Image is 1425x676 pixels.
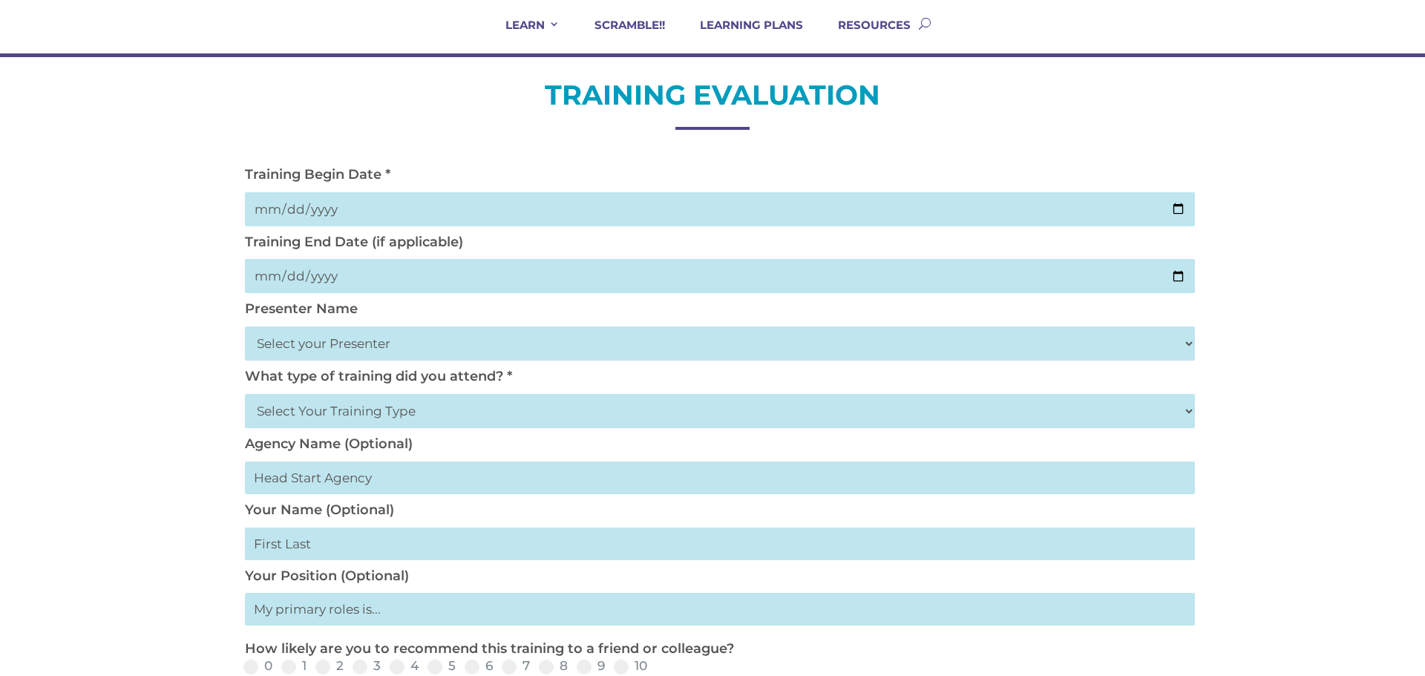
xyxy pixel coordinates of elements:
label: 5 [427,660,456,672]
label: 8 [539,660,568,672]
a: LEARN [487,18,560,53]
a: SCRAMBLE!! [576,18,665,53]
input: Head Start Agency [245,462,1195,494]
label: 2 [315,660,344,672]
label: Agency Name (Optional) [245,436,413,452]
label: 7 [502,660,530,672]
input: First Last [245,528,1195,560]
label: 10 [614,660,647,672]
h2: TRAINING EVALUATION [237,77,1187,120]
label: Training Begin Date * [245,166,390,183]
label: Presenter Name [245,301,358,317]
a: LEARNING PLANS [681,18,803,53]
label: 0 [243,660,272,672]
label: 1 [281,660,307,672]
a: RESOURCES [819,18,911,53]
label: 4 [390,660,419,672]
label: What type of training did you attend? * [245,368,512,384]
p: How likely are you to recommend this training to a friend or colleague? [245,640,1187,658]
label: 3 [353,660,381,672]
input: My primary roles is... [245,593,1195,626]
label: Your Position (Optional) [245,568,409,584]
label: Training End Date (if applicable) [245,234,463,250]
label: 6 [465,660,493,672]
label: Your Name (Optional) [245,502,394,518]
label: 9 [577,660,605,672]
